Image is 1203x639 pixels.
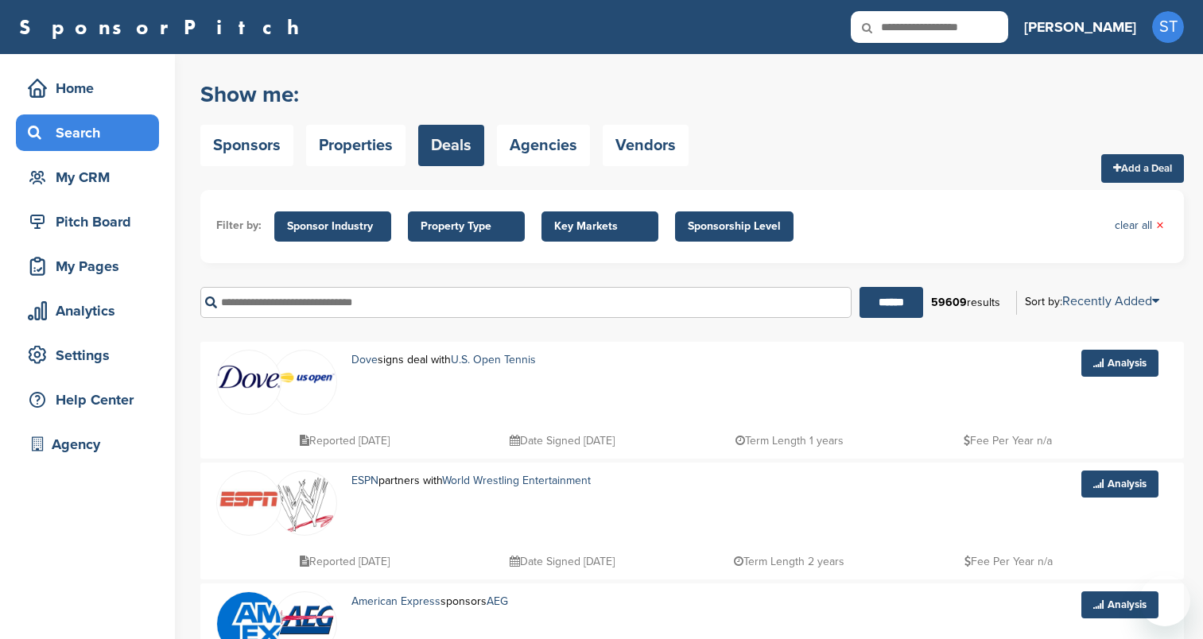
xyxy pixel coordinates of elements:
[1024,10,1136,45] a: [PERSON_NAME]
[300,431,390,451] p: Reported [DATE]
[923,289,1008,316] div: results
[1024,16,1136,38] h3: [PERSON_NAME]
[16,114,159,151] a: Search
[688,218,781,235] span: Sponsorship Level
[734,552,844,571] p: Term Length 2 years
[24,430,159,459] div: Agency
[442,474,591,487] a: World Wrestling Entertainment
[24,296,159,325] div: Analytics
[24,341,159,370] div: Settings
[351,471,666,490] p: partners with
[24,385,159,414] div: Help Center
[1115,217,1164,234] a: clear all×
[217,365,281,389] img: Data
[510,552,615,571] p: Date Signed [DATE]
[24,118,159,147] div: Search
[1025,295,1159,308] div: Sort by:
[16,292,159,329] a: Analytics
[16,203,159,240] a: Pitch Board
[287,218,378,235] span: Sponsor Industry
[19,17,309,37] a: SponsorPitch
[931,296,967,309] b: 59609
[964,552,1053,571] p: Fee Per Year n/a
[1062,293,1159,309] a: Recently Added
[487,594,508,608] a: AEG
[200,80,689,109] h2: Show me:
[16,426,159,463] a: Agency
[16,381,159,418] a: Help Center
[603,125,689,166] a: Vendors
[273,369,336,385] img: Screen shot 2018 07 23 at 2.49.02 pm
[735,431,844,451] p: Term Length 1 years
[351,594,440,608] a: American Express
[24,252,159,281] div: My Pages
[200,125,293,166] a: Sponsors
[964,431,1052,451] p: Fee Per Year n/a
[306,125,406,166] a: Properties
[351,350,596,370] p: signs deal with
[497,125,590,166] a: Agencies
[1139,575,1190,626] iframe: Button to launch messaging window
[1152,11,1184,43] span: ST
[510,431,615,451] p: Date Signed [DATE]
[217,485,281,510] img: Screen shot 2016 05 05 at 12.09.31 pm
[24,207,159,236] div: Pitch Board
[418,125,484,166] a: Deals
[421,218,512,235] span: Property Type
[1101,154,1184,183] a: Add a Deal
[1081,350,1158,377] a: Analysis
[1081,471,1158,498] a: Analysis
[351,353,378,366] a: Dove
[273,471,336,540] img: Open uri20141112 64162 12gd62f?1415806146
[24,163,159,192] div: My CRM
[451,353,536,366] a: U.S. Open Tennis
[24,74,159,103] div: Home
[273,602,336,635] img: Open uri20141112 64162 1t4610c?1415809572
[1081,591,1158,618] a: Analysis
[16,70,159,106] a: Home
[16,159,159,196] a: My CRM
[16,337,159,374] a: Settings
[351,591,560,611] p: sponsors
[554,218,646,235] span: Key Markets
[216,217,262,234] li: Filter by:
[351,474,378,487] a: ESPN
[16,248,159,285] a: My Pages
[1156,217,1164,234] span: ×
[300,552,390,571] p: Reported [DATE]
